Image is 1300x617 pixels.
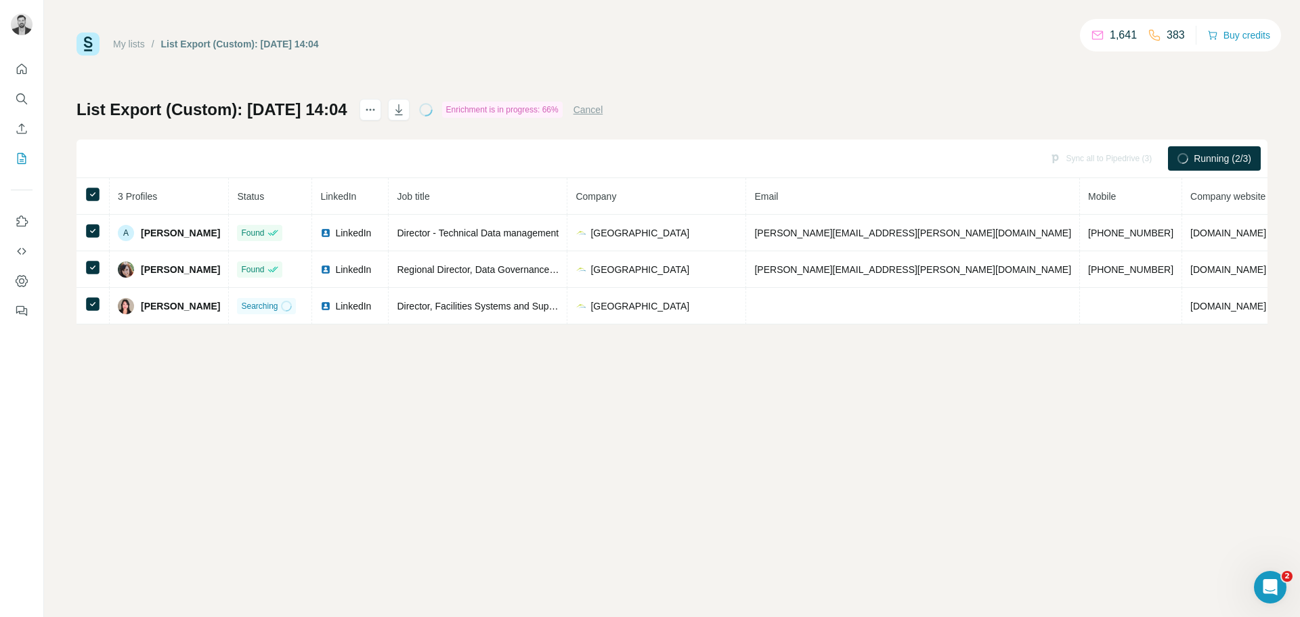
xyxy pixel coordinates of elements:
button: Buy credits [1207,26,1270,45]
span: LinkedIn [335,299,371,313]
span: [PHONE_NUMBER] [1088,264,1173,275]
span: [PERSON_NAME][EMAIL_ADDRESS][PERSON_NAME][DOMAIN_NAME] [754,228,1071,238]
img: company-logo [576,301,586,312]
span: Director, Facilities Systems and Support [397,301,565,312]
span: [DOMAIN_NAME] [1190,228,1266,238]
span: [PERSON_NAME] [141,263,220,276]
span: [PHONE_NUMBER] [1088,228,1173,238]
span: 2 [1282,571,1293,582]
img: LinkedIn logo [320,228,331,238]
iframe: Intercom live chat [1254,571,1286,603]
p: 383 [1167,27,1185,43]
span: Email [754,191,778,202]
span: Found [241,263,264,276]
div: Enrichment is in progress: 66% [442,102,563,118]
div: List Export (Custom): [DATE] 14:04 [161,37,319,51]
span: [DOMAIN_NAME] [1190,264,1266,275]
span: LinkedIn [320,191,356,202]
span: [PERSON_NAME][EMAIL_ADDRESS][PERSON_NAME][DOMAIN_NAME] [754,264,1071,275]
button: Dashboard [11,269,32,293]
span: Status [237,191,264,202]
button: Quick start [11,57,32,81]
span: Running (2/3) [1194,152,1251,165]
p: 1,641 [1110,27,1137,43]
img: company-logo [576,228,586,238]
button: actions [360,99,381,121]
button: Enrich CSV [11,116,32,141]
span: LinkedIn [335,263,371,276]
span: Job title [397,191,429,202]
img: Surfe Logo [77,33,100,56]
span: LinkedIn [335,226,371,240]
li: / [152,37,154,51]
span: Searching [241,300,278,312]
span: Director - Technical Data management [397,228,559,238]
span: [GEOGRAPHIC_DATA] [590,299,689,313]
button: My lists [11,146,32,171]
span: [GEOGRAPHIC_DATA] [590,263,689,276]
span: [PERSON_NAME] [141,226,220,240]
img: Avatar [118,261,134,278]
span: [DOMAIN_NAME] [1190,301,1266,312]
img: LinkedIn logo [320,264,331,275]
span: 3 Profiles [118,191,157,202]
img: LinkedIn logo [320,301,331,312]
div: A [118,225,134,241]
span: Company website [1190,191,1265,202]
button: Search [11,87,32,111]
img: Avatar [11,14,32,35]
button: Use Surfe API [11,239,32,263]
h1: List Export (Custom): [DATE] 14:04 [77,99,347,121]
button: Feedback [11,299,32,323]
span: Mobile [1088,191,1116,202]
button: Cancel [573,103,603,116]
span: Found [241,227,264,239]
button: Use Surfe on LinkedIn [11,209,32,234]
img: Avatar [118,298,134,314]
span: Regional Director, Data Governance and Privacy [397,264,601,275]
span: Company [576,191,616,202]
span: [PERSON_NAME] [141,299,220,313]
span: [GEOGRAPHIC_DATA] [590,226,689,240]
img: company-logo [576,264,586,275]
a: My lists [113,39,145,49]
